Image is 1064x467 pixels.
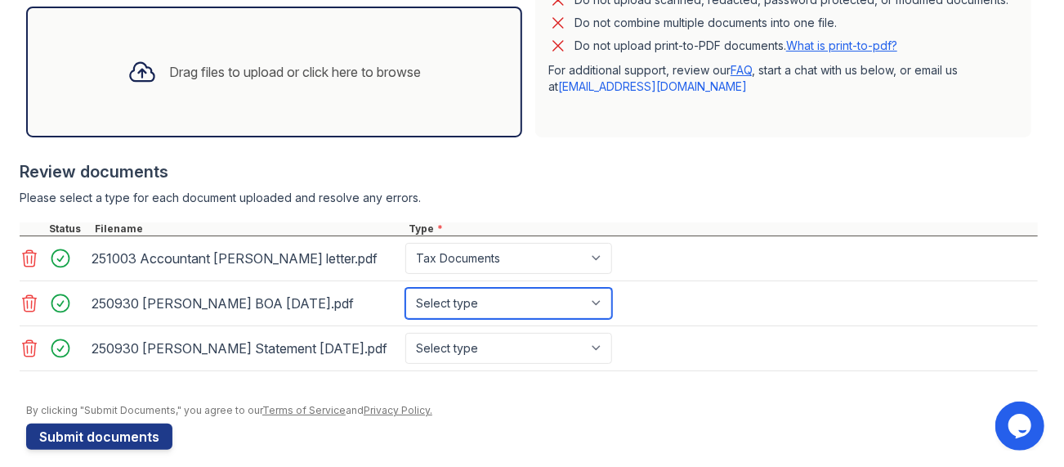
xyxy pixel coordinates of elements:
[26,404,1038,417] div: By clicking "Submit Documents," you agree to our and
[262,404,346,416] a: Terms of Service
[170,62,422,82] div: Drag files to upload or click here to browse
[731,63,752,77] a: FAQ
[995,402,1048,451] iframe: chat widget
[20,190,1038,206] div: Please select a type for each document uploaded and resolve any errors.
[405,222,1038,236] div: Type
[574,13,837,33] div: Do not combine multiple documents into one file.
[558,79,747,93] a: [EMAIL_ADDRESS][DOMAIN_NAME]
[20,160,1038,183] div: Review documents
[92,335,399,361] div: 250930 [PERSON_NAME] Statement [DATE].pdf
[548,62,1018,95] p: For additional support, review our , start a chat with us below, or email us at
[574,38,897,54] p: Do not upload print-to-PDF documents.
[92,290,399,317] div: 250930 [PERSON_NAME] BOA [DATE].pdf
[46,222,92,236] div: Status
[92,245,399,272] div: 251003 Accountant [PERSON_NAME] letter.pdf
[26,424,172,450] button: Submit documents
[364,404,432,416] a: Privacy Policy.
[786,38,897,52] a: What is print-to-pdf?
[92,222,405,236] div: Filename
